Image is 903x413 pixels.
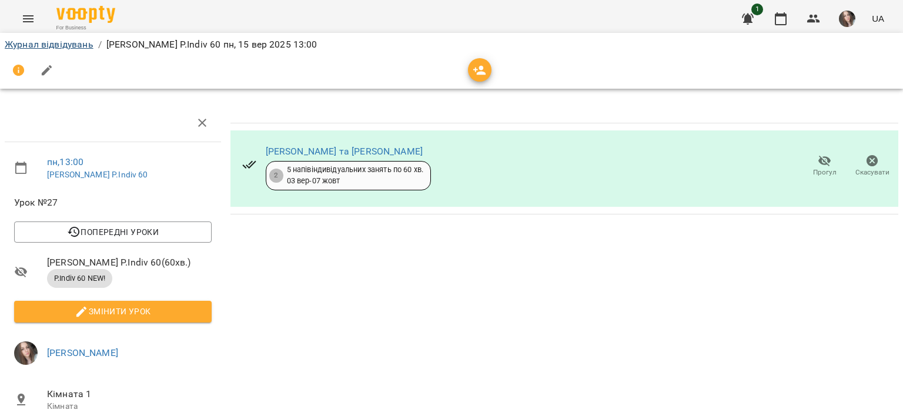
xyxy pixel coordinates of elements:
span: 1 [751,4,763,15]
p: [PERSON_NAME] P.Indiv 60 пн, 15 вер 2025 13:00 [106,38,317,52]
span: Урок №27 [14,196,212,210]
button: Попередні уроки [14,221,212,243]
button: Змінити урок [14,301,212,322]
button: Скасувати [848,150,896,183]
li: / [98,38,102,52]
img: f6374287e352a2e74eca4bf889e79d1e.jpg [839,11,855,27]
img: Voopty Logo [56,6,115,23]
a: пн , 13:00 [47,156,83,167]
a: Журнал відвідувань [5,39,93,50]
span: P.Indiv 60 NEW! [47,273,112,284]
img: f6374287e352a2e74eca4bf889e79d1e.jpg [14,341,38,365]
span: Кімната 1 [47,387,212,401]
span: Прогул [813,167,837,177]
span: Попередні уроки [24,225,202,239]
button: UA [867,8,889,29]
div: 5 напівіндивідуальних занять по 60 хв. 03 вер - 07 жовт [287,164,424,186]
a: [PERSON_NAME] P.Indiv 60 [47,170,148,179]
div: 2 [269,169,283,183]
p: Кімната [47,401,212,412]
button: Menu [14,5,42,33]
span: [PERSON_NAME] P.Indiv 60 ( 60 хв. ) [47,256,212,270]
span: UA [872,12,884,25]
a: [PERSON_NAME] [47,347,118,358]
span: For Business [56,24,115,32]
button: Прогул [801,150,848,183]
span: Змінити урок [24,304,202,318]
span: Скасувати [855,167,889,177]
nav: breadcrumb [5,38,898,52]
a: [PERSON_NAME] та [PERSON_NAME] [266,146,423,157]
